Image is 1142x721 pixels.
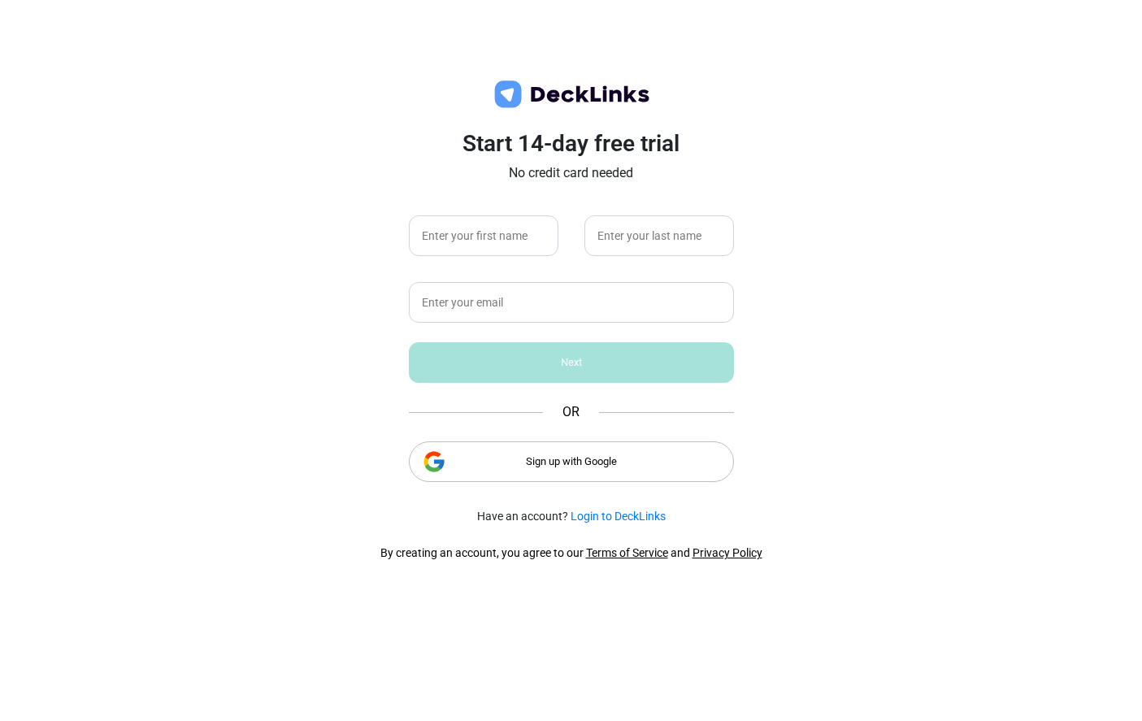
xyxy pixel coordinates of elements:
span: OR [562,402,580,422]
input: Enter your email [409,282,734,323]
img: deck-links-logo.c572c7424dfa0d40c150da8c35de9cd0.svg [490,78,653,111]
p: No credit card needed [409,163,734,183]
a: Privacy Policy [693,546,762,559]
input: Enter your first name [409,215,558,256]
small: Have an account? [477,508,666,525]
input: Enter your last name [584,215,734,256]
div: By creating an account, you agree to our and [380,545,762,562]
h3: Start 14-day free trial [409,130,734,158]
a: Login to DeckLinks [571,510,666,523]
a: Terms of Service [586,546,668,559]
div: Sign up with Google [409,441,734,482]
